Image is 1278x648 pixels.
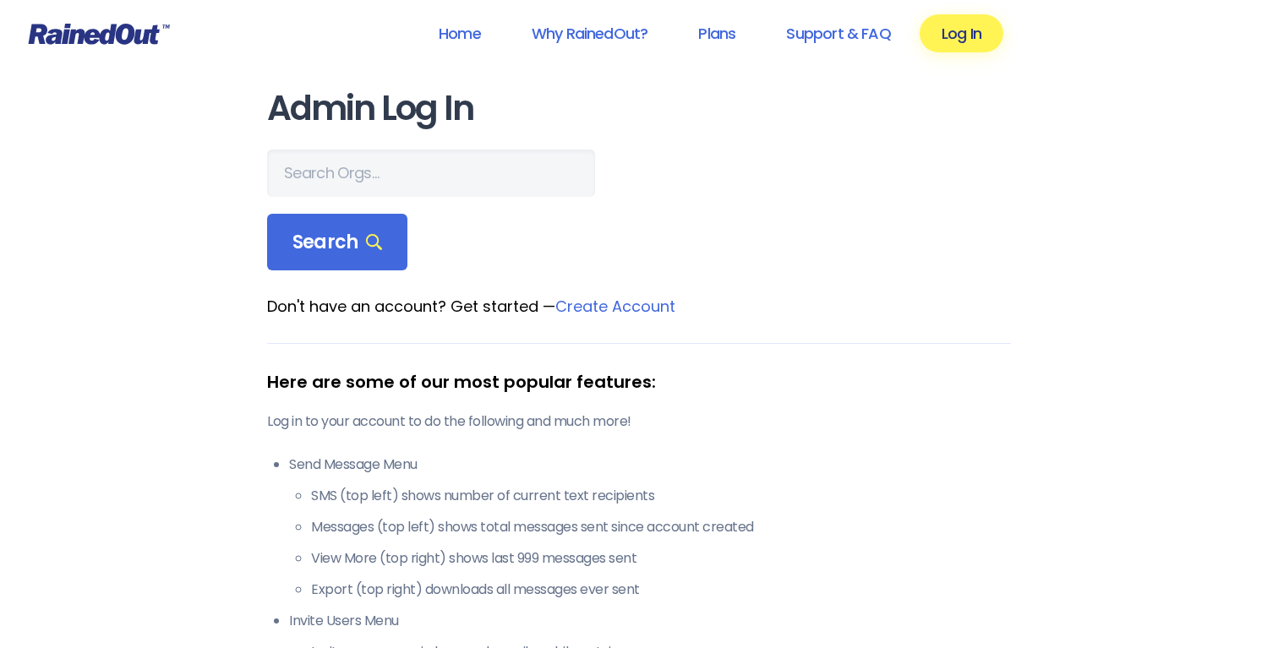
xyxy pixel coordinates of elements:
a: Plans [676,14,757,52]
li: Messages (top left) shows total messages sent since account created [311,517,1011,537]
a: Create Account [555,296,675,317]
p: Log in to your account to do the following and much more! [267,411,1011,432]
li: Send Message Menu [289,455,1011,600]
span: Search [292,231,382,254]
a: Why RainedOut? [510,14,670,52]
li: Export (top right) downloads all messages ever sent [311,580,1011,600]
div: Here are some of our most popular features: [267,369,1011,395]
a: Home [417,14,503,52]
div: Search [267,214,407,271]
a: Support & FAQ [764,14,912,52]
li: View More (top right) shows last 999 messages sent [311,548,1011,569]
input: Search Orgs… [267,150,595,197]
li: SMS (top left) shows number of current text recipients [311,486,1011,506]
h1: Admin Log In [267,90,1011,128]
a: Log In [920,14,1003,52]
